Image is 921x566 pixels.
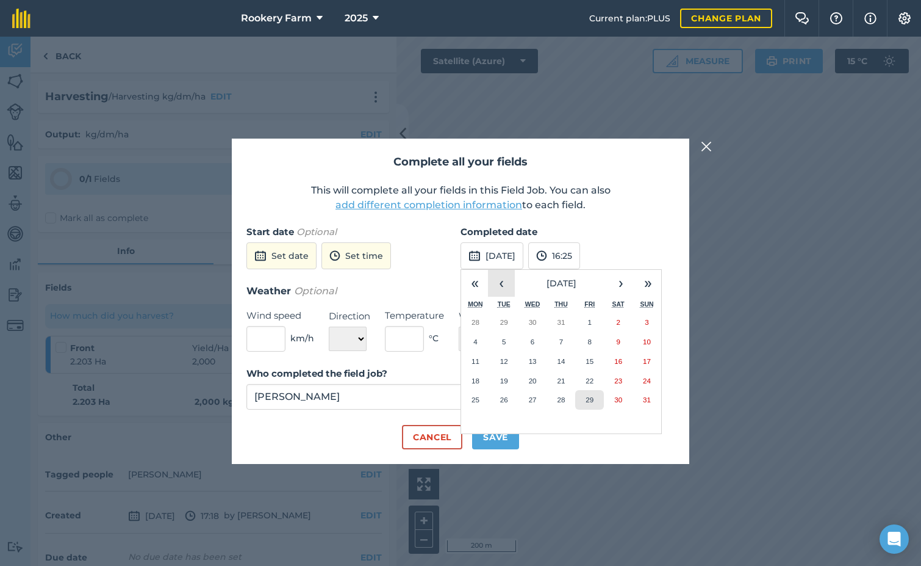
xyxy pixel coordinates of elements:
[547,352,576,371] button: 14 August 2025
[472,425,519,449] button: Save
[586,396,593,404] abbr: 29 August 2025
[557,357,565,365] abbr: 14 August 2025
[402,425,462,449] button: Cancel
[490,352,518,371] button: 12 August 2025
[12,9,30,28] img: fieldmargin Logo
[500,318,508,326] abbr: 29 July 2025
[321,242,391,269] button: Set time
[547,313,576,332] button: 31 July 2025
[633,390,661,410] button: 31 August 2025
[614,377,622,385] abbr: 23 August 2025
[528,242,580,269] button: 16:25
[335,198,522,212] button: add different completion information
[557,396,565,404] abbr: 28 August 2025
[643,357,651,365] abbr: 17 August 2025
[461,371,490,391] button: 18 August 2025
[500,377,508,385] abbr: 19 August 2025
[575,390,604,410] button: 29 August 2025
[529,357,537,365] abbr: 13 August 2025
[616,338,620,346] abbr: 9 August 2025
[498,300,511,308] abbr: Tuesday
[429,332,439,345] span: ° C
[531,338,534,346] abbr: 6 August 2025
[529,318,537,326] abbr: 30 July 2025
[294,285,337,297] em: Optional
[589,12,670,25] span: Current plan : PLUS
[586,357,593,365] abbr: 15 August 2025
[897,12,912,24] img: A cog icon
[614,357,622,365] abbr: 16 August 2025
[488,270,515,297] button: ‹
[502,338,506,346] abbr: 5 August 2025
[634,270,661,297] button: »
[525,300,540,308] abbr: Wednesday
[588,338,592,346] abbr: 8 August 2025
[471,377,479,385] abbr: 18 August 2025
[468,249,481,263] img: svg+xml;base64,PD94bWwgdmVyc2lvbj0iMS4wIiBlbmNvZGluZz0idXRmLTgiPz4KPCEtLSBHZW5lcmF0b3I6IEFkb2JlIE...
[575,352,604,371] button: 15 August 2025
[604,313,633,332] button: 2 August 2025
[612,300,625,308] abbr: Saturday
[529,377,537,385] abbr: 20 August 2025
[645,318,648,326] abbr: 3 August 2025
[554,300,568,308] abbr: Thursday
[640,300,653,308] abbr: Sunday
[680,9,772,28] a: Change plan
[633,352,661,371] button: 17 August 2025
[604,352,633,371] button: 16 August 2025
[864,11,876,26] img: svg+xml;base64,PHN2ZyB4bWxucz0iaHR0cDovL3d3dy53My5vcmcvMjAwMC9zdmciIHdpZHRoPSIxNyIgaGVpZ2h0PSIxNy...
[633,313,661,332] button: 3 August 2025
[529,396,537,404] abbr: 27 August 2025
[329,249,340,263] img: svg+xml;base64,PD94bWwgdmVyc2lvbj0iMS4wIiBlbmNvZGluZz0idXRmLTgiPz4KPCEtLSBHZW5lcmF0b3I6IEFkb2JlIE...
[604,332,633,352] button: 9 August 2025
[518,352,547,371] button: 13 August 2025
[246,226,294,238] strong: Start date
[468,300,483,308] abbr: Monday
[557,377,565,385] abbr: 21 August 2025
[490,313,518,332] button: 29 July 2025
[241,11,312,26] span: Rookery Farm
[575,332,604,352] button: 8 August 2025
[701,139,712,154] img: svg+xml;base64,PHN2ZyB4bWxucz0iaHR0cDovL3d3dy53My5vcmcvMjAwMC9zdmciIHdpZHRoPSIyMiIgaGVpZ2h0PSIzMC...
[614,396,622,404] abbr: 30 August 2025
[246,368,387,379] strong: Who completed the field job?
[643,338,651,346] abbr: 10 August 2025
[557,318,565,326] abbr: 31 July 2025
[586,377,593,385] abbr: 22 August 2025
[459,309,519,324] label: Weather
[246,183,675,212] p: This will complete all your fields in this Field Job. You can also to each field.
[829,12,844,24] img: A question mark icon
[518,332,547,352] button: 6 August 2025
[547,390,576,410] button: 28 August 2025
[547,371,576,391] button: 21 August 2025
[461,352,490,371] button: 11 August 2025
[461,390,490,410] button: 25 August 2025
[460,226,537,238] strong: Completed date
[518,390,547,410] button: 27 August 2025
[604,371,633,391] button: 23 August 2025
[246,153,675,171] h2: Complete all your fields
[518,371,547,391] button: 20 August 2025
[795,12,809,24] img: Two speech bubbles overlapping with the left bubble in the forefront
[473,338,477,346] abbr: 4 August 2025
[500,396,508,404] abbr: 26 August 2025
[461,332,490,352] button: 4 August 2025
[559,338,563,346] abbr: 7 August 2025
[880,524,909,554] div: Open Intercom Messenger
[471,396,479,404] abbr: 25 August 2025
[471,357,479,365] abbr: 11 August 2025
[604,390,633,410] button: 30 August 2025
[246,242,317,269] button: Set date
[643,396,651,404] abbr: 31 August 2025
[471,318,479,326] abbr: 28 July 2025
[575,371,604,391] button: 22 August 2025
[633,332,661,352] button: 10 August 2025
[460,242,523,269] button: [DATE]
[515,270,607,297] button: [DATE]
[254,249,267,263] img: svg+xml;base64,PD94bWwgdmVyc2lvbj0iMS4wIiBlbmNvZGluZz0idXRmLTgiPz4KPCEtLSBHZW5lcmF0b3I6IEFkb2JlIE...
[490,390,518,410] button: 26 August 2025
[518,313,547,332] button: 30 July 2025
[461,313,490,332] button: 28 July 2025
[490,332,518,352] button: 5 August 2025
[584,300,595,308] abbr: Friday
